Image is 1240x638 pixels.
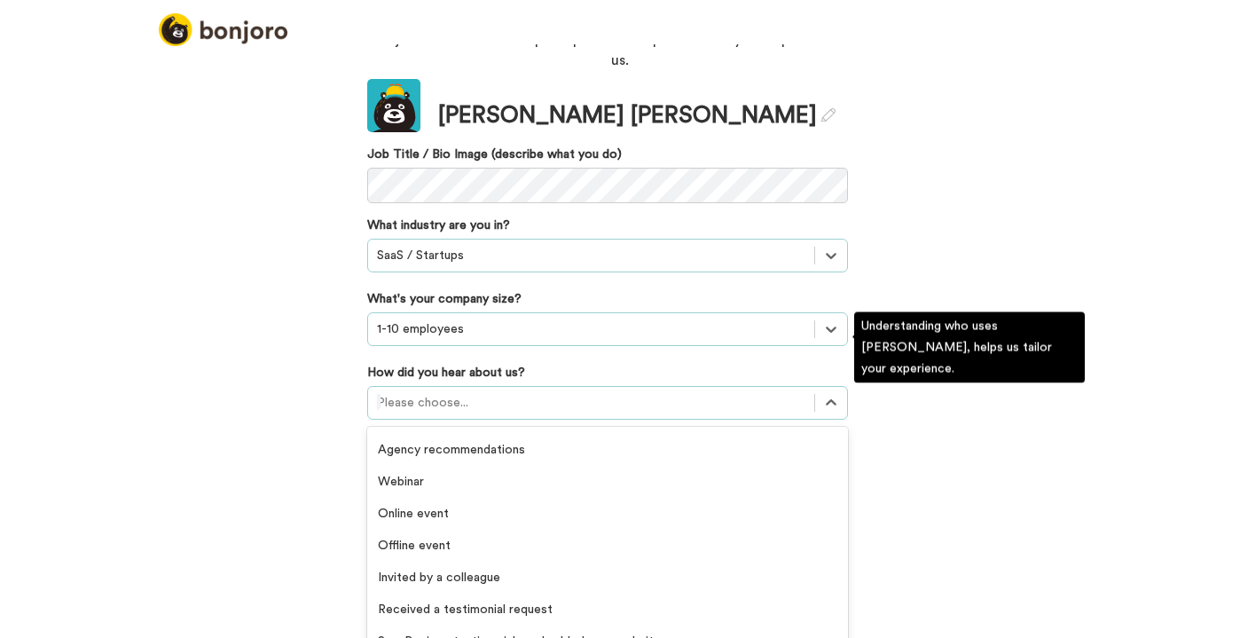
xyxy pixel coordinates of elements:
[367,290,522,308] label: What's your company size?
[367,466,848,498] div: Webinar
[367,594,848,626] div: Received a testimonial request
[367,434,848,466] div: Agency recommendations
[367,364,525,382] label: How did you hear about us?
[159,13,287,46] img: logo_full.png
[367,217,510,234] label: What industry are you in?
[854,312,1085,383] div: Understanding who uses [PERSON_NAME], helps us tailor your experience.
[367,562,848,594] div: Invited by a colleague
[367,30,873,71] p: We just want to ask few quick questions help customize your experience with us.
[367,498,848,530] div: Online event
[367,530,848,562] div: Offline event
[438,99,836,132] div: [PERSON_NAME] [PERSON_NAME]
[367,146,848,163] label: Job Title / Bio Image (describe what you do)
